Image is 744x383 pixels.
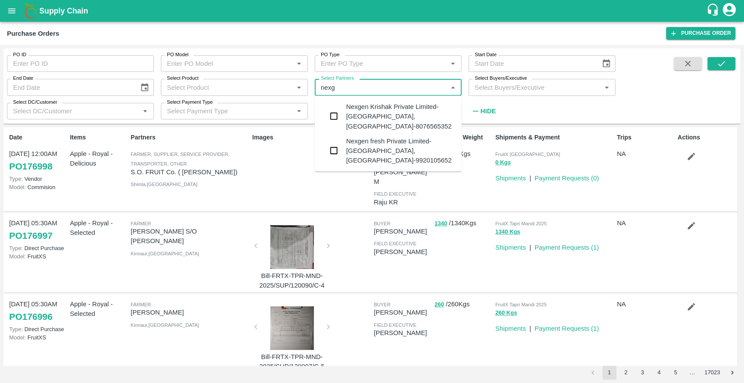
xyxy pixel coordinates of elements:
[346,102,455,131] div: Nexgen Krishak Private Limited-[GEOGRAPHIC_DATA], [GEOGRAPHIC_DATA]-8076565352
[374,328,431,338] p: [PERSON_NAME]
[9,333,66,342] p: FruitXS
[167,51,189,58] label: PO Model
[13,51,26,58] label: PO ID
[495,227,520,237] button: 1340 Kgs
[495,221,547,226] span: FruitX Tapri Mandi 2025
[447,82,459,93] button: Close
[317,58,445,69] input: Enter PO Type
[163,105,279,117] input: Select Payment Type
[9,159,52,174] a: PO176998
[374,197,431,207] p: Raju KR
[706,3,721,19] div: customer-support
[167,99,213,106] label: Select Payment Type
[9,218,66,228] p: [DATE] 05:30AM
[435,133,492,142] p: ACT/EXP Weight
[678,133,735,142] p: Actions
[9,334,26,341] span: Model:
[584,366,741,380] nav: pagination navigation
[374,221,390,226] span: buyer
[252,133,370,142] p: Images
[374,302,390,307] span: buyer
[13,75,33,82] label: End Date
[9,183,66,191] p: Commision
[721,2,737,20] div: account of current user
[435,299,492,309] p: / 260 Kgs
[534,325,599,332] a: Payment Requests (1)
[601,82,612,93] button: Open
[131,133,249,142] p: Partners
[619,366,633,380] button: Go to page 2
[9,252,66,261] p: FruitXS
[131,322,199,328] span: Kinnaur , [GEOGRAPHIC_DATA]
[259,271,325,291] p: Bill-FRTX-TPR-MND-2025/SUP/120090/C-4
[9,133,66,142] p: Date
[9,309,52,325] a: PO176996
[495,302,547,307] span: FruitX Tapri Mandi 2025
[9,245,23,251] span: Type:
[131,182,197,187] span: Shimla , [GEOGRAPHIC_DATA]
[617,218,674,228] p: NA
[321,75,354,82] label: Select Partners
[13,99,57,106] label: Select DC/Customer
[374,167,431,187] p: [PERSON_NAME] M
[495,325,526,332] a: Shipments
[652,366,666,380] button: Go to page 4
[702,366,723,380] button: Go to page 17023
[167,75,198,82] label: Select Product
[9,325,66,333] p: Direct Purchase
[39,7,88,15] b: Supply Chain
[475,75,527,82] label: Select Buyers/Executive
[435,300,444,310] button: 260
[259,352,325,372] p: Bill-FRTX-TPR-MND-2025/SUP/120097/C-5
[617,133,674,142] p: Trips
[635,366,649,380] button: Go to page 3
[70,133,127,142] p: Items
[495,308,517,318] button: 260 Kgs
[469,104,498,119] button: Hide
[495,133,613,142] p: Shipments & Payment
[7,28,59,39] div: Purchase Orders
[374,227,431,236] p: [PERSON_NAME]
[534,244,599,251] a: Payment Requests (1)
[139,105,151,117] button: Open
[70,149,127,169] p: Apple - Royal - Delicious
[9,244,66,252] p: Direct Purchase
[725,366,739,380] button: Go to next page
[447,58,459,69] button: Open
[131,308,249,317] p: [PERSON_NAME]
[163,58,291,69] input: Enter PO Model
[495,158,510,168] button: 0 Kgs
[598,55,615,72] button: Choose date
[617,149,674,159] p: NA
[131,152,230,166] span: Farmer, Supplier, Service Provider, Transporter, Other
[526,170,531,183] div: |
[293,105,305,117] button: Open
[534,175,599,182] a: Payment Requests (0)
[374,322,416,328] span: field executive
[9,299,66,309] p: [DATE] 05:30AM
[346,136,455,165] div: Nexgen fresh Private Limited-[GEOGRAPHIC_DATA], [GEOGRAPHIC_DATA]-9920105652
[495,244,526,251] a: Shipments
[617,299,674,309] p: NA
[435,219,447,229] button: 1340
[526,320,531,333] div: |
[131,227,249,246] p: [PERSON_NAME] S/O [PERSON_NAME]
[131,221,151,226] span: Farmer
[435,218,492,228] p: / 1340 Kgs
[374,241,416,246] span: field executive
[22,2,39,20] img: logo
[131,251,199,256] span: Kinnaur , [GEOGRAPHIC_DATA]
[471,81,598,93] input: Select Buyers/Executive
[70,218,127,238] p: Apple - Royal - Selected
[9,184,26,190] span: Model:
[685,369,699,377] div: …
[10,105,137,117] input: Select DC/Customer
[131,302,151,307] span: Farmer
[39,5,706,17] a: Supply Chain
[495,152,560,157] span: FruitX [GEOGRAPHIC_DATA]
[495,175,526,182] a: Shipments
[321,51,340,58] label: PO Type
[480,108,496,115] strong: Hide
[669,366,683,380] button: Go to page 5
[666,27,735,40] a: Purchase Order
